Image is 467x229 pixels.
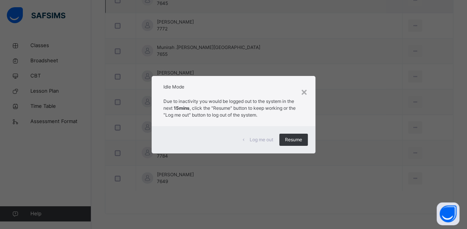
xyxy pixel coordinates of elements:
[285,136,302,143] span: Resume
[163,84,304,90] h2: Idle Mode
[301,84,308,99] div: ×
[163,98,304,118] p: Due to inactivity you would be logged out to the system in the next , click the "Resume" button t...
[437,202,459,225] button: Open asap
[173,105,189,111] strong: 15mins
[250,136,273,143] span: Log me out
